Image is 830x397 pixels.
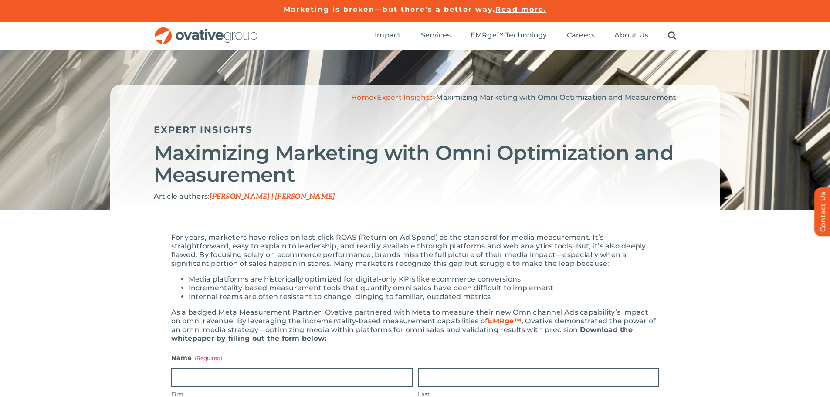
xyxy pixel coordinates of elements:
a: Home [351,93,373,102]
a: Expert Insights [154,124,253,135]
a: Marketing is broken—but there’s a better way. [284,5,496,14]
a: Careers [567,31,595,41]
a: Expert Insights [377,93,433,102]
nav: Menu [375,22,676,50]
span: Impact [375,31,401,40]
span: Careers [567,31,595,40]
span: [PERSON_NAME] | [PERSON_NAME] [210,193,335,201]
b: Download the whitepaper by filling out the form below: [171,326,633,343]
span: EMRge™ Technology [471,31,547,40]
a: About Us [614,31,648,41]
li: Incrementality-based measurement tools that quantify omni sales have been difficult to implement [189,284,659,292]
li: Media platforms are historically optimized for digital-only KPIs like ecommerce conversions [189,275,659,284]
span: (Required) [195,355,222,361]
a: Services [421,31,451,41]
li: Internal teams are often resistant to change, clinging to familiar, outdated metrics [189,292,659,301]
a: EMRge™ Technology [471,31,547,41]
span: About Us [614,31,648,40]
div: As a badged Meta Measurement Partner, Ovative partnered with Meta to measure their new Omnichanne... [171,308,659,343]
span: Services [421,31,451,40]
h2: Maximizing Marketing with Omni Optimization and Measurement [154,142,677,186]
legend: Name [171,352,222,364]
a: EMRge™ [488,317,521,325]
a: Impact [375,31,401,41]
div: For years, marketers have relied on last-click ROAS (Return on Ad Spend) as the standard for medi... [171,233,659,268]
a: Search [668,31,676,41]
p: Article authors: [154,192,677,201]
span: Maximizing Marketing with Omni Optimization and Measurement [436,93,676,102]
a: OG_Full_horizontal_RGB [154,26,258,34]
span: » » [351,93,676,102]
a: Read more. [495,5,546,14]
